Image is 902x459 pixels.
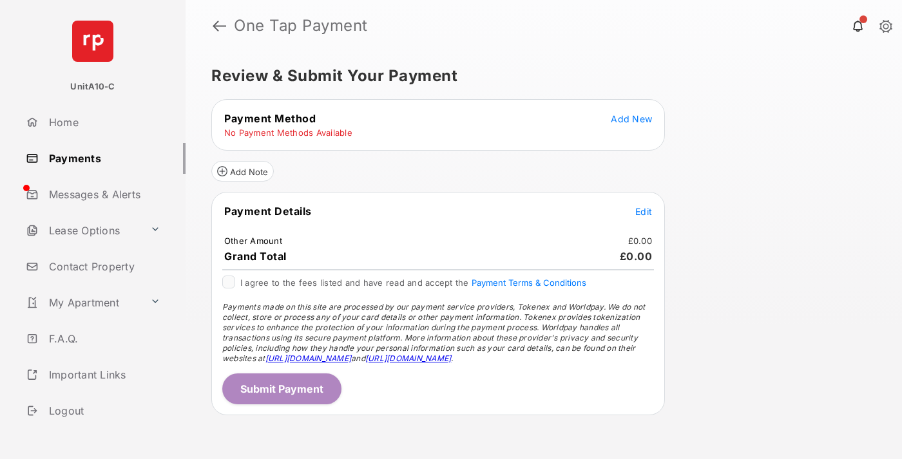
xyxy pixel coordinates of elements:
[21,395,186,426] a: Logout
[21,143,186,174] a: Payments
[21,215,145,246] a: Lease Options
[472,277,586,288] button: I agree to the fees listed and have read and accept the
[21,251,186,282] a: Contact Property
[224,250,287,263] span: Grand Total
[224,205,312,218] span: Payment Details
[224,112,316,125] span: Payment Method
[265,353,351,363] a: [URL][DOMAIN_NAME]
[240,277,586,288] span: I agree to the fees listed and have read and accept the
[70,80,115,93] p: UnitA10-C
[620,250,653,263] span: £0.00
[211,68,866,84] h5: Review & Submit Your Payment
[224,127,353,138] td: No Payment Methods Available
[611,113,652,124] span: Add New
[611,112,652,125] button: Add New
[21,107,186,138] a: Home
[635,206,652,217] span: Edit
[224,235,283,247] td: Other Amount
[72,21,113,62] img: svg+xml;base64,PHN2ZyB4bWxucz0iaHR0cDovL3d3dy53My5vcmcvMjAwMC9zdmciIHdpZHRoPSI2NCIgaGVpZ2h0PSI2NC...
[365,353,451,363] a: [URL][DOMAIN_NAME]
[21,323,186,354] a: F.A.Q.
[222,373,341,404] button: Submit Payment
[234,18,368,33] strong: One Tap Payment
[222,302,645,363] span: Payments made on this site are processed by our payment service providers, Tokenex and Worldpay. ...
[21,359,166,390] a: Important Links
[211,161,274,182] button: Add Note
[21,287,145,318] a: My Apartment
[628,235,653,247] td: £0.00
[21,179,186,210] a: Messages & Alerts
[635,205,652,218] button: Edit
